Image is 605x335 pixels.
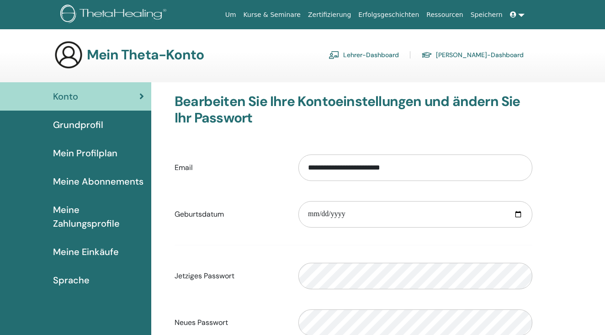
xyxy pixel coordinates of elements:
img: generic-user-icon.jpg [54,40,83,69]
a: Lehrer-Dashboard [329,48,399,62]
label: Jetziges Passwort [168,267,292,285]
a: Um [222,6,240,23]
img: logo.png [60,5,170,25]
span: Meine Abonnements [53,175,143,188]
span: Sprache [53,273,90,287]
a: Kurse & Seminare [240,6,304,23]
label: Email [168,159,292,176]
a: [PERSON_NAME]-Dashboard [421,48,524,62]
span: Meine Einkäufe [53,245,119,259]
a: Ressourcen [423,6,467,23]
h3: Bearbeiten Sie Ihre Kontoeinstellungen und ändern Sie Ihr Passwort [175,93,532,126]
h3: Mein Theta-Konto [87,47,204,63]
a: Zertifizierung [304,6,355,23]
span: Mein Profilplan [53,146,117,160]
span: Grundprofil [53,118,103,132]
img: chalkboard-teacher.svg [329,51,340,59]
label: Geburtsdatum [168,206,292,223]
a: Speichern [467,6,506,23]
span: Konto [53,90,78,103]
img: graduation-cap.svg [421,51,432,59]
label: Neues Passwort [168,314,292,331]
span: Meine Zahlungsprofile [53,203,144,230]
a: Erfolgsgeschichten [355,6,423,23]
